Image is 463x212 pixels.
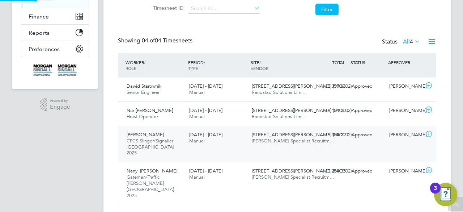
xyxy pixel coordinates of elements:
span: 04 of [142,37,155,44]
div: Status [382,37,422,47]
span: Manual [189,174,205,180]
div: [PERSON_NAME] [386,129,424,141]
span: Manual [189,89,205,95]
span: [DATE] - [DATE] [189,107,222,113]
span: Randstad Solutions Limi… [252,113,307,120]
div: £1,104.00 [311,105,349,117]
span: [STREET_ADDRESS][PERSON_NAME] (54CC02) [252,132,352,138]
div: Approved [349,105,386,117]
div: Approved [349,129,386,141]
div: 3 [434,188,437,198]
div: Approved [349,165,386,177]
span: [DATE] - [DATE] [189,132,222,138]
span: [STREET_ADDRESS][PERSON_NAME] (54CC02) [252,107,352,113]
span: ROLE [126,65,136,71]
span: Senior Engineer [127,89,160,95]
span: Gateman/Traffic [PERSON_NAME] [GEOGRAPHIC_DATA] 2025 [127,174,174,199]
span: 04 Timesheets [142,37,192,44]
span: [STREET_ADDRESS][PERSON_NAME] (54CC02) [252,168,352,174]
div: £1,288.35 [311,165,349,177]
span: Manual [189,138,205,144]
div: WORKER [124,56,186,75]
label: Timesheet ID [151,5,183,11]
button: Preferences [21,41,89,57]
button: Finance [21,8,89,24]
span: Finance [29,13,49,20]
span: / [259,59,261,65]
span: Engage [50,104,70,110]
div: PERIOD [186,56,249,75]
span: / [204,59,205,65]
div: [PERSON_NAME] [386,165,424,177]
div: APPROVER [386,56,424,69]
span: 4 [410,38,413,45]
span: [DATE] - [DATE] [189,83,222,89]
span: TYPE [188,65,198,71]
span: Reports [29,29,50,36]
span: Nur [PERSON_NAME] [127,107,173,113]
div: SITE [249,56,311,75]
span: [PERSON_NAME] Specialist Recruitm… [252,174,334,180]
span: [DATE] - [DATE] [189,168,222,174]
input: Search for... [188,4,260,14]
label: All [403,38,420,45]
span: / [144,59,145,65]
button: Reports [21,25,89,41]
img: morgansindall-logo-retina.png [33,65,77,76]
span: [PERSON_NAME] Specialist Recruitm… [252,138,334,144]
span: Randstad Solutions Limi… [252,89,307,95]
div: Approved [349,80,386,92]
span: [PERSON_NAME] [127,132,164,138]
span: CPCS Slinger/Signaller [GEOGRAPHIC_DATA] 2025 [127,138,174,156]
span: Dawid Starownik [127,83,161,89]
div: [PERSON_NAME] [386,105,424,117]
div: Showing [118,37,194,45]
div: £1,308.22 [311,129,349,141]
a: Powered byEngage [40,98,71,112]
div: £1,397.64 [311,80,349,92]
span: Preferences [29,46,60,53]
button: Open Resource Center, 3 new notifications [434,183,457,206]
div: STATUS [349,56,386,69]
div: [PERSON_NAME] [386,80,424,92]
button: Filter [315,4,339,15]
span: [STREET_ADDRESS][PERSON_NAME] (54CC02) [252,83,352,89]
span: VENDOR [251,65,268,71]
span: Nenyi [PERSON_NAME] [127,168,177,174]
span: Manual [189,113,205,120]
a: Go to home page [21,65,89,76]
span: Hoist Operator [127,113,158,120]
span: Powered by [50,98,70,104]
span: TOTAL [332,59,345,65]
